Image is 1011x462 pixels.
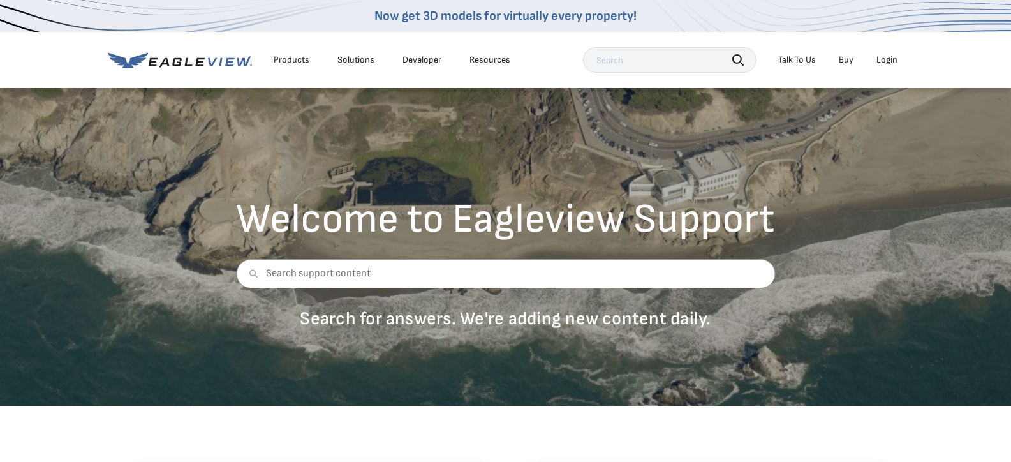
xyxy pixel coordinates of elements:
div: Talk To Us [778,54,816,66]
a: Developer [402,54,441,66]
a: Now get 3D models for virtually every property! [374,8,637,24]
div: Login [876,54,897,66]
div: Solutions [337,54,374,66]
h2: Welcome to Eagleview Support [236,199,775,240]
input: Search [583,47,756,73]
p: Search for answers. We're adding new content daily. [236,308,775,330]
a: Buy [839,54,853,66]
div: Products [274,54,309,66]
div: Resources [469,54,510,66]
input: Search support content [236,259,775,288]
